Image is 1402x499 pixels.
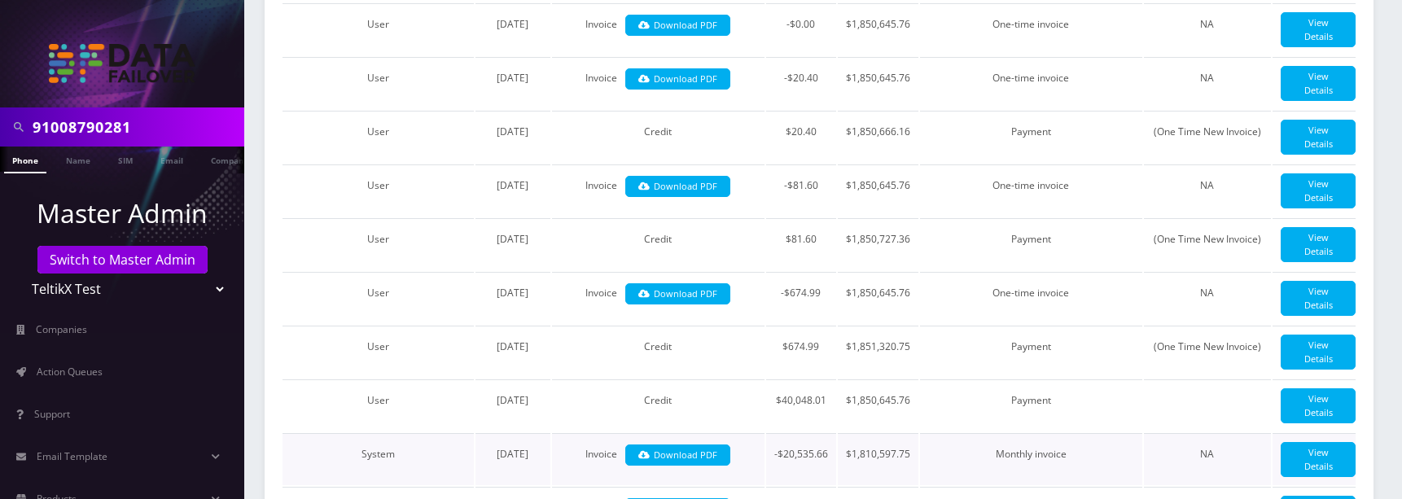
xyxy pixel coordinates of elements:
[1281,12,1356,47] a: View Details
[920,218,1142,270] td: Payment
[625,444,730,466] a: Download PDF
[766,111,836,163] td: $20.40
[552,379,765,431] td: Credit
[283,326,474,378] td: User
[497,447,528,461] span: [DATE]
[1281,227,1356,262] a: View Details
[33,112,240,142] input: Search in Company
[552,326,765,378] td: Credit
[838,272,918,324] td: $1,850,645.76
[838,3,918,55] td: $1,850,645.76
[34,407,70,421] span: Support
[766,57,836,109] td: -$20.40
[497,286,528,300] span: [DATE]
[1281,388,1356,423] a: View Details
[625,176,730,198] a: Download PDF
[1281,281,1356,316] a: View Details
[920,111,1142,163] td: Payment
[36,322,87,336] span: Companies
[920,433,1142,485] td: Monthly invoice
[497,71,528,85] span: [DATE]
[625,68,730,90] a: Download PDF
[838,379,918,431] td: $1,850,645.76
[766,272,836,324] td: -$674.99
[497,339,528,353] span: [DATE]
[920,3,1142,55] td: One-time invoice
[552,111,765,163] td: Credit
[203,147,257,172] a: Company
[1281,120,1356,155] a: View Details
[920,164,1142,217] td: One-time invoice
[1144,433,1271,485] td: NA
[766,3,836,55] td: -$0.00
[1281,335,1356,370] a: View Details
[283,57,474,109] td: User
[37,246,208,274] a: Switch to Master Admin
[766,218,836,270] td: $81.60
[625,283,730,305] a: Download PDF
[283,379,474,431] td: User
[283,218,474,270] td: User
[920,326,1142,378] td: Payment
[766,433,836,485] td: -$20,535.66
[552,433,765,485] td: Invoice
[497,178,528,192] span: [DATE]
[552,272,765,324] td: Invoice
[838,433,918,485] td: $1,810,597.75
[283,3,474,55] td: User
[766,326,836,378] td: $674.99
[110,147,141,172] a: SIM
[920,57,1142,109] td: One-time invoice
[838,326,918,378] td: $1,851,320.75
[497,232,528,246] span: [DATE]
[283,272,474,324] td: User
[1144,218,1271,270] td: (One Time New Invoice)
[58,147,99,172] a: Name
[552,3,765,55] td: Invoice
[838,218,918,270] td: $1,850,727.36
[1144,164,1271,217] td: NA
[1281,66,1356,101] a: View Details
[1144,3,1271,55] td: NA
[838,164,918,217] td: $1,850,645.76
[49,44,195,83] img: TeltikX Test
[497,393,528,407] span: [DATE]
[283,111,474,163] td: User
[1281,173,1356,208] a: View Details
[497,125,528,138] span: [DATE]
[1144,272,1271,324] td: NA
[283,164,474,217] td: User
[37,449,107,463] span: Email Template
[37,365,103,379] span: Action Queues
[552,164,765,217] td: Invoice
[283,433,474,485] td: System
[552,57,765,109] td: Invoice
[497,17,528,31] span: [DATE]
[1144,111,1271,163] td: (One Time New Invoice)
[552,218,765,270] td: Credit
[625,15,730,37] a: Download PDF
[766,379,836,431] td: $40,048.01
[152,147,191,172] a: Email
[920,272,1142,324] td: One-time invoice
[766,164,836,217] td: -$81.60
[1144,57,1271,109] td: NA
[838,57,918,109] td: $1,850,645.76
[1144,326,1271,378] td: (One Time New Invoice)
[1281,442,1356,477] a: View Details
[838,111,918,163] td: $1,850,666.16
[920,379,1142,431] td: Payment
[4,147,46,173] a: Phone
